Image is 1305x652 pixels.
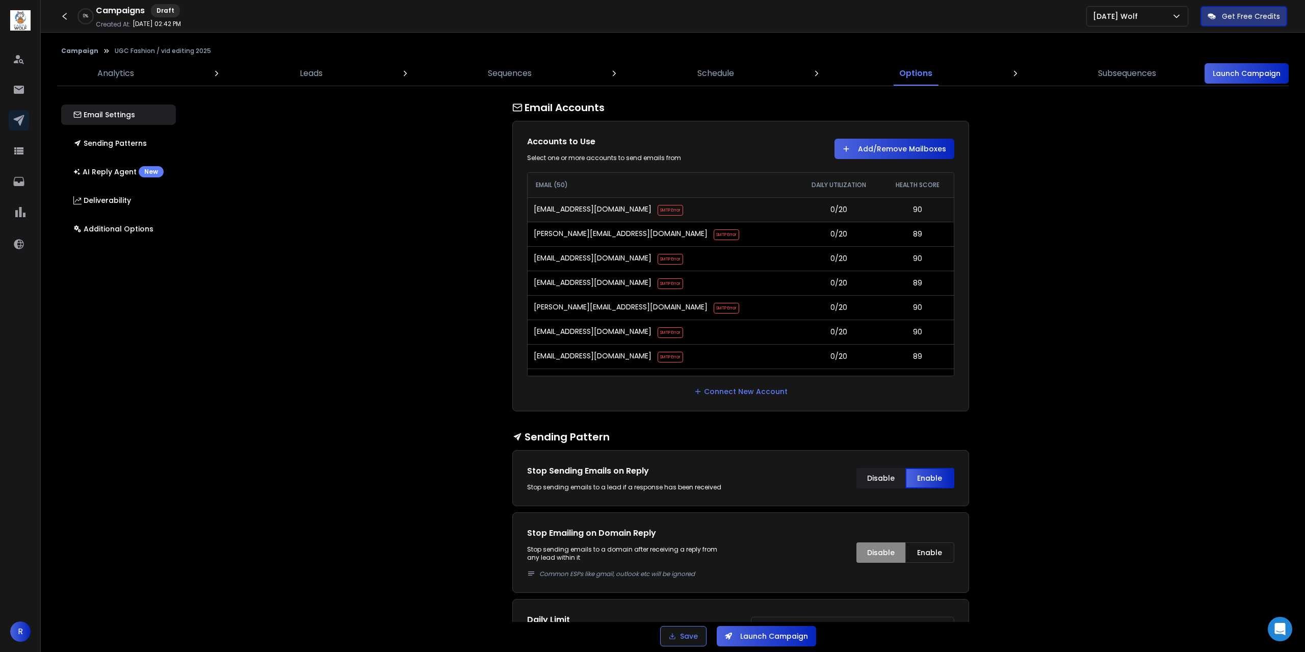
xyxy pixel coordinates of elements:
[527,545,730,578] p: Stop sending emails to a domain after receiving a reply from any lead within it
[61,105,176,125] button: Email Settings
[527,614,730,626] h1: Daily Limit
[796,246,881,271] td: 0/20
[1200,6,1287,27] button: Get Free Credits
[534,253,651,265] p: [EMAIL_ADDRESS][DOMAIN_NAME]
[512,100,969,115] h1: Email Accounts
[658,254,683,265] span: SMTP Error
[796,271,881,295] td: 0/20
[10,621,31,642] button: R
[834,139,954,159] button: Add/Remove Mailboxes
[881,344,954,369] td: 89
[73,138,147,148] p: Sending Patterns
[527,483,730,491] div: Stop sending emails to a lead if a response has been received
[694,386,788,397] a: Connect New Account
[796,173,881,197] th: DAILY UTILIZATION
[1092,61,1162,86] a: Subsequences
[660,626,707,646] button: Save
[1268,617,1292,641] div: Open Intercom Messenger
[691,61,740,86] a: Schedule
[534,351,651,362] p: [EMAIL_ADDRESS][DOMAIN_NAME]
[512,430,969,444] h1: Sending Pattern
[73,224,153,234] p: Additional Options
[534,204,651,216] p: [EMAIL_ADDRESS][DOMAIN_NAME]
[796,197,881,222] td: 0/20
[658,278,683,289] span: SMTP Error
[97,67,134,80] p: Analytics
[1222,11,1280,21] p: Get Free Credits
[796,222,881,246] td: 0/20
[61,162,176,182] button: AI Reply AgentNew
[73,110,135,120] p: Email Settings
[115,47,211,55] p: UGC Fashion / vid editing 2025
[881,271,954,295] td: 89
[527,465,730,477] h1: Stop Sending Emails on Reply
[73,166,164,177] p: AI Reply Agent
[697,67,734,80] p: Schedule
[881,369,954,393] td: 89
[796,320,881,344] td: 0/20
[534,375,708,387] p: [PERSON_NAME][EMAIL_ADDRESS][DOMAIN_NAME]
[1098,67,1156,80] p: Subsequences
[133,20,181,28] p: [DATE] 02:42 PM
[528,173,796,197] th: EMAIL (50)
[61,190,176,211] button: Deliverability
[527,136,730,148] h1: Accounts to Use
[658,327,683,338] span: SMTP Error
[294,61,329,86] a: Leads
[1093,11,1142,21] p: [DATE] Wolf
[539,570,730,578] p: Common ESPs like gmail, outlook etc will be ignored
[527,154,730,162] div: Select one or more accounts to send emails from
[905,542,954,563] button: Enable
[796,295,881,320] td: 0/20
[96,5,145,17] h1: Campaigns
[893,61,938,86] a: Options
[714,229,739,240] span: SMTP Error
[96,20,130,29] p: Created At:
[73,195,131,205] p: Deliverability
[1205,63,1289,84] button: Launch Campaign
[527,527,730,539] h1: Stop Emailing on Domain Reply
[881,246,954,271] td: 90
[482,61,538,86] a: Sequences
[881,173,954,197] th: HEALTH SCORE
[534,326,651,338] p: [EMAIL_ADDRESS][DOMAIN_NAME]
[856,468,905,488] button: Disable
[61,47,98,55] button: Campaign
[796,369,881,393] td: 0/20
[61,219,176,239] button: Additional Options
[881,295,954,320] td: 90
[300,67,323,80] p: Leads
[881,320,954,344] td: 90
[714,303,739,314] span: SMTP Error
[534,302,708,314] p: [PERSON_NAME][EMAIL_ADDRESS][DOMAIN_NAME]
[796,344,881,369] td: 0/20
[91,61,140,86] a: Analytics
[534,228,708,240] p: [PERSON_NAME][EMAIL_ADDRESS][DOMAIN_NAME]
[658,205,683,216] span: SMTP Error
[139,166,164,177] div: New
[658,352,683,362] span: SMTP Error
[83,13,88,19] p: 0 %
[488,67,532,80] p: Sequences
[151,4,180,17] div: Draft
[534,277,651,289] p: [EMAIL_ADDRESS][DOMAIN_NAME]
[10,10,31,31] img: logo
[61,133,176,153] button: Sending Patterns
[905,468,954,488] button: Enable
[881,222,954,246] td: 89
[717,626,816,646] button: Launch Campaign
[856,542,905,563] button: Disable
[881,197,954,222] td: 90
[899,67,932,80] p: Options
